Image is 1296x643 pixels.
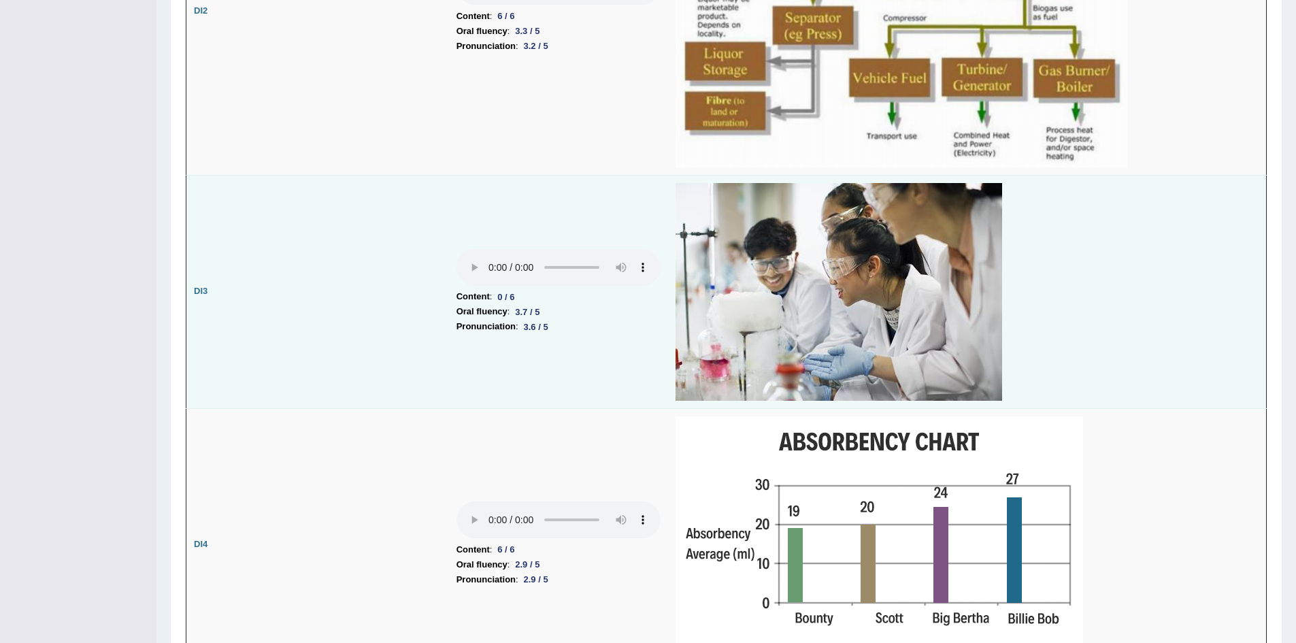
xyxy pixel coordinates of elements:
b: DI4 [194,539,207,549]
b: Content [456,9,490,24]
b: DI2 [194,5,207,16]
div: 6 / 6 [492,9,520,23]
b: Oral fluency [456,557,508,572]
div: 2.9 / 5 [510,557,545,572]
li: : [456,289,661,304]
li: : [456,542,661,557]
b: DI3 [194,286,207,296]
li: : [456,557,661,572]
div: 0 / 6 [492,290,520,304]
b: Pronunciation [456,39,516,54]
li: : [456,304,661,319]
li: : [456,24,661,39]
li: : [456,319,661,334]
li: : [456,39,661,54]
li: : [456,9,661,24]
li: : [456,572,661,587]
div: 6 / 6 [492,542,520,557]
b: Content [456,542,490,557]
b: Oral fluency [456,24,508,39]
b: Oral fluency [456,304,508,319]
div: 2.9 / 5 [518,572,554,587]
b: Pronunciation [456,319,516,334]
b: Pronunciation [456,572,516,587]
div: 3.2 / 5 [518,39,554,53]
div: 3.6 / 5 [518,320,554,334]
b: Content [456,289,490,304]
div: 3.3 / 5 [510,24,545,38]
div: 3.7 / 5 [510,305,545,319]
